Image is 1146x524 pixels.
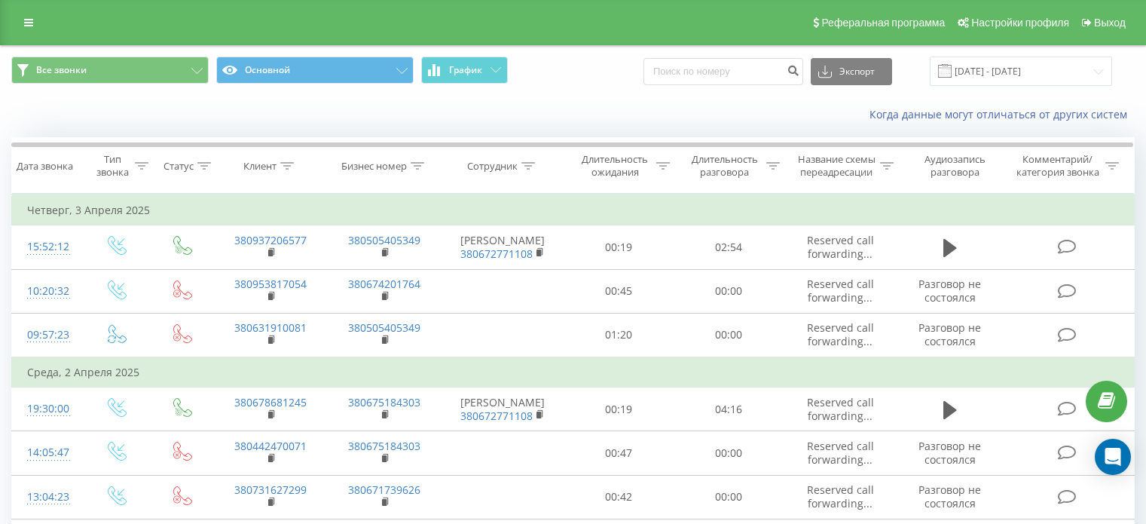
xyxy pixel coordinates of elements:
div: Аудиозапись разговора [911,153,999,179]
span: Разговор не состоялся [918,320,981,348]
div: 14:05:47 [27,438,67,467]
td: 02:54 [674,225,783,269]
button: Все звонки [11,57,209,84]
a: 380674201764 [348,277,420,291]
a: 380442470071 [234,439,307,453]
td: 00:42 [564,475,674,519]
div: Сотрудник [467,160,518,173]
a: 380678681245 [234,395,307,409]
a: 380675184303 [348,439,420,453]
button: График [421,57,508,84]
button: Основной [216,57,414,84]
span: Reserved call forwarding... [807,277,874,305]
td: [PERSON_NAME] [442,225,564,269]
td: 00:00 [674,431,783,475]
a: 380631910081 [234,320,307,335]
td: 00:00 [674,313,783,357]
div: Бизнес номер [341,160,407,173]
a: 380505405349 [348,320,420,335]
a: 380671739626 [348,483,420,497]
div: Тип звонка [95,153,130,179]
td: Среда, 2 Апреля 2025 [12,357,1135,388]
a: 380937206577 [234,233,307,247]
td: 04:16 [674,388,783,431]
div: Длительность ожидания [578,153,653,179]
div: 13:04:23 [27,483,67,512]
div: Open Intercom Messenger [1095,439,1131,475]
button: Экспорт [811,58,892,85]
a: 380505405349 [348,233,420,247]
td: 00:45 [564,269,674,313]
td: [PERSON_NAME] [442,388,564,431]
span: Reserved call forwarding... [807,483,874,510]
a: 380675184303 [348,395,420,409]
span: Reserved call forwarding... [807,233,874,261]
span: Разговор не состоялся [918,483,981,510]
input: Поиск по номеру [643,58,803,85]
div: Статус [163,160,194,173]
a: 380672771108 [460,409,533,423]
span: Настройки профиля [971,17,1069,29]
span: Реферальная программа [821,17,945,29]
div: Комментарий/категория звонка [1013,153,1102,179]
td: 00:19 [564,388,674,431]
a: 380672771108 [460,247,533,261]
td: 01:20 [564,313,674,357]
span: Разговор не состоялся [918,277,981,305]
a: 380731627299 [234,483,307,497]
span: Выход [1094,17,1126,29]
span: График [449,65,482,75]
span: Reserved call forwarding... [807,395,874,423]
div: 19:30:00 [27,394,67,424]
div: Клиент [243,160,277,173]
td: 00:19 [564,225,674,269]
div: Название схемы переадресации [797,153,876,179]
a: 380953817054 [234,277,307,291]
div: 10:20:32 [27,277,67,306]
span: Разговор не состоялся [918,439,981,467]
div: Длительность разговора [687,153,762,179]
span: Reserved call forwarding... [807,320,874,348]
span: Reserved call forwarding... [807,439,874,467]
a: Когда данные могут отличаться от других систем [869,107,1135,121]
span: Все звонки [36,64,87,76]
div: Дата звонка [17,160,73,173]
div: 15:52:12 [27,232,67,262]
td: Четверг, 3 Апреля 2025 [12,195,1135,225]
td: 00:00 [674,475,783,519]
td: 00:47 [564,431,674,475]
div: 09:57:23 [27,320,67,350]
td: 00:00 [674,269,783,313]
